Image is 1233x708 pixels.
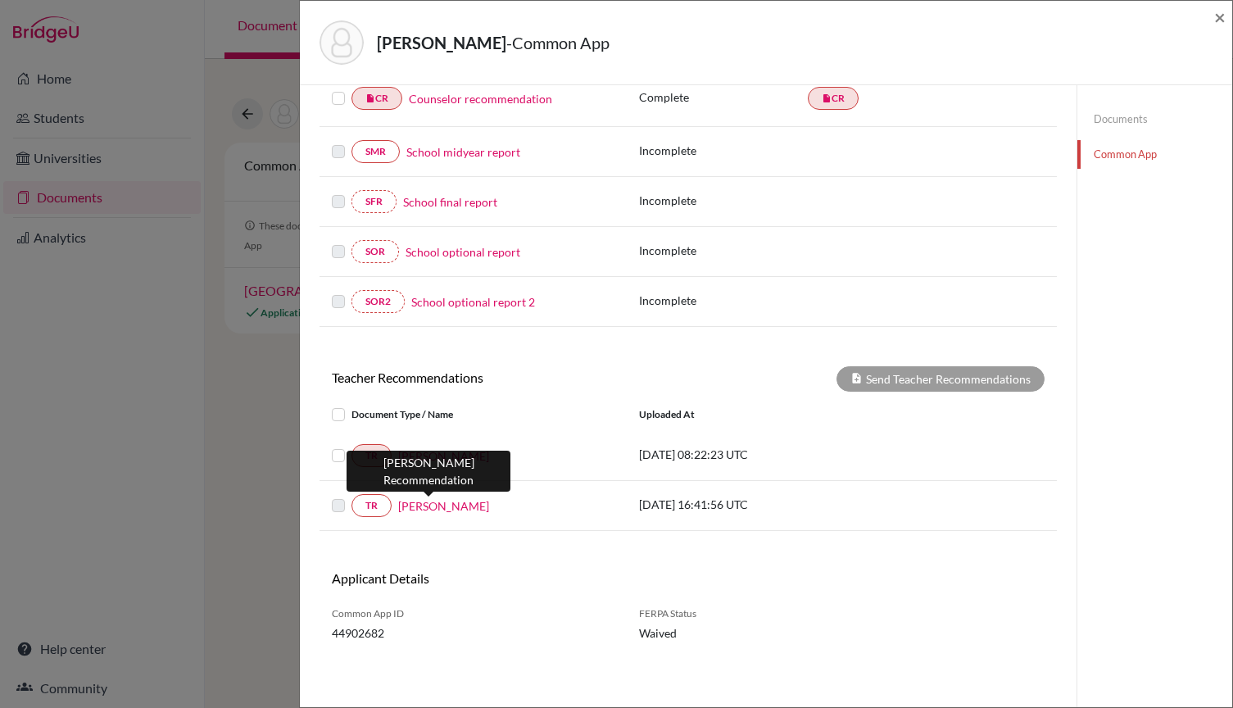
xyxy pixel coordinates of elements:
a: SFR [351,190,397,213]
a: insert_drive_fileCR [808,87,859,110]
p: Incomplete [639,142,808,159]
button: Close [1214,7,1226,27]
p: Incomplete [639,292,808,309]
a: SMR [351,140,400,163]
a: SOR2 [351,290,405,313]
span: × [1214,5,1226,29]
a: School optional report [406,243,520,261]
h6: Teacher Recommendations [320,370,688,385]
h6: Applicant Details [332,570,676,586]
div: Uploaded at [627,405,873,424]
a: Counselor recommendation [409,90,552,107]
i: insert_drive_file [365,93,375,103]
a: insert_drive_fileCR [351,87,402,110]
a: [PERSON_NAME] [398,497,489,515]
p: Incomplete [639,192,808,209]
i: insert_drive_file [822,93,832,103]
p: Complete [639,88,808,106]
a: School final report [403,193,497,211]
a: Common App [1077,140,1232,169]
span: 44902682 [332,624,614,642]
a: Documents [1077,105,1232,134]
div: Document Type / Name [320,405,627,424]
a: School optional report 2 [411,293,535,311]
a: TR [351,444,392,467]
div: [PERSON_NAME] Recommendation [347,451,510,492]
p: [DATE] 16:41:56 UTC [639,496,860,513]
span: Waived [639,624,799,642]
p: Incomplete [639,242,808,259]
span: - Common App [506,33,610,52]
span: Common App ID [332,606,614,621]
p: [DATE] 08:22:23 UTC [639,446,860,463]
a: School midyear report [406,143,520,161]
div: Send Teacher Recommendations [836,366,1045,392]
strong: [PERSON_NAME] [377,33,506,52]
span: FERPA Status [639,606,799,621]
a: SOR [351,240,399,263]
a: TR [351,494,392,517]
